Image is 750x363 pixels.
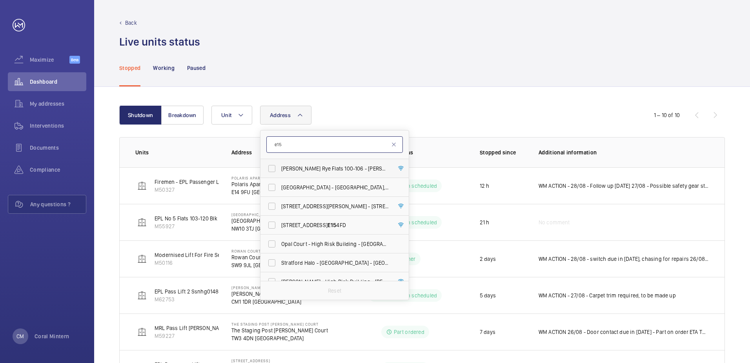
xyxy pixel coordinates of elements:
span: Address [270,112,291,118]
img: elevator.svg [137,327,147,337]
p: [PERSON_NAME] Court - High Risk Building [231,285,324,290]
p: Rowan Court Flats 78-194 [231,253,335,261]
p: EPL Pass Lift 2 Ssnhg01482 [155,288,222,295]
p: Back [125,19,137,27]
img: elevator.svg [137,254,147,264]
p: 5 days [480,291,496,299]
span: Maximize [30,56,69,64]
p: 21 h [480,218,490,226]
img: elevator.svg [137,218,147,227]
p: 2 days [480,255,496,263]
button: Unit [211,106,252,125]
button: Address [260,106,311,125]
p: M50116 [155,259,277,267]
p: Rowan Court Flats 78-194 - High Risk Building [231,249,335,253]
p: SW9 9JL [GEOGRAPHIC_DATA] [231,261,335,269]
p: Units [135,148,219,156]
p: CM1 1DR [GEOGRAPHIC_DATA] [231,298,324,306]
h1: Live units status [119,35,200,49]
p: Modernised Lift For Fire Services - LEFT HAND LIFT [155,251,277,259]
p: Paused [187,64,206,72]
span: Interventions [30,122,86,130]
span: Stratford Halo - [GEOGRAPHIC_DATA] - [GEOGRAPHIC_DATA], [GEOGRAPHIC_DATA] 2NE [281,259,389,267]
p: Polaris Apartments [231,176,301,180]
p: WM ACTION 26/08 - Door contact due in [DATE] - Part on order ETA TBC. WM ACTION - 21/08 - Car doo... [539,328,709,336]
span: Documents [30,144,86,152]
span: [PERSON_NAME] Rye Flats 100-106 - [PERSON_NAME][GEOGRAPHIC_DATA] Flats 100-106, [GEOGRAPHIC_DATA]... [281,165,389,172]
p: WM ACTION - 28/08 - switch due in [DATE], chasing for repairs 26/08 - Repair team required and ne... [539,255,709,263]
span: E15 [328,222,337,228]
input: Search by address [266,136,403,153]
p: TW3 4DN [GEOGRAPHIC_DATA] [231,334,328,342]
p: Additional information [539,148,709,156]
p: M59227 [155,332,228,340]
p: The Staging Post [PERSON_NAME] Court [231,326,328,334]
p: Address [231,148,343,156]
img: elevator.svg [137,291,147,300]
img: elevator.svg [137,181,147,191]
span: No comment [539,218,570,226]
p: WM ACTION - 27/08 - Carpet trim required, to be made up [539,291,676,299]
div: 1 – 10 of 10 [654,111,680,119]
span: Any questions ? [30,200,86,208]
p: Reset [328,287,341,295]
p: MRL Pass Lift [PERSON_NAME] [155,324,228,332]
p: Coral Mintern [35,332,69,340]
span: Unit [221,112,231,118]
p: Stopped since [480,148,526,156]
p: CM [16,332,24,340]
span: Opal Court - High Risk Building - [GEOGRAPHIC_DATA], [GEOGRAPHIC_DATA] 2FZ [281,240,389,248]
p: [GEOGRAPHIC_DATA] 103-120 - High Risk Building [231,212,335,217]
p: Polaris Apartments [231,180,301,188]
p: [GEOGRAPHIC_DATA] D Flats 103-120 [231,217,335,225]
span: Dashboard [30,78,86,86]
p: M62753 [155,295,222,303]
p: M55927 [155,222,222,230]
p: [STREET_ADDRESS] [231,358,278,363]
p: The Staging Post [PERSON_NAME] Court [231,322,328,326]
span: Compliance [30,166,86,174]
span: [PERSON_NAME] - High Risk Building - [PERSON_NAME][GEOGRAPHIC_DATA] 2BP [281,278,389,286]
p: WM ACTION - 28/08 - Follow up [DATE] 27/08 - Possible safety gear stuck follow up [DATE] [539,182,709,190]
button: Breakdown [161,106,204,125]
span: Beta [69,56,80,64]
p: 12 h [480,182,490,190]
p: Firemen - EPL Passenger Lift [155,178,224,186]
span: My addresses [30,100,86,108]
button: Shutdown [119,106,162,125]
span: [GEOGRAPHIC_DATA] - [GEOGRAPHIC_DATA], [GEOGRAPHIC_DATA] 2FW [281,183,389,191]
p: M50327 [155,186,224,194]
span: [STREET_ADDRESS] 4FD [281,221,389,229]
p: 7 days [480,328,495,336]
span: [STREET_ADDRESS][PERSON_NAME] - [STREET_ADDRESS][PERSON_NAME] 6LU [281,202,389,210]
p: Working [153,64,174,72]
p: Stopped [119,64,140,72]
p: [PERSON_NAME] Court [231,290,324,298]
p: E14 9FU [GEOGRAPHIC_DATA] [231,188,301,196]
p: EPL No 5 Flats 103-120 Blk D [155,214,222,222]
p: NW10 3TJ [GEOGRAPHIC_DATA] [231,225,335,233]
p: Part ordered [394,328,424,336]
